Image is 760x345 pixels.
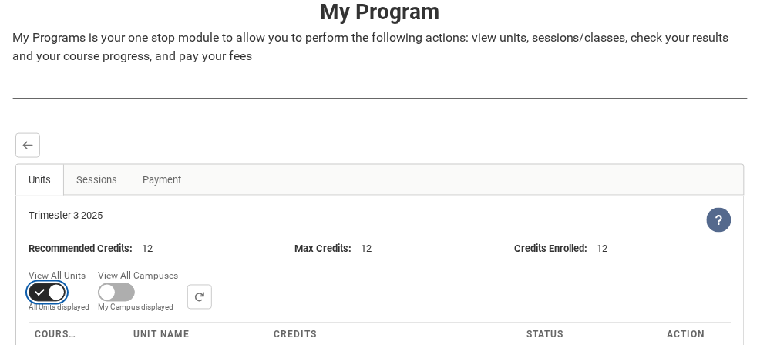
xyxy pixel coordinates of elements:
[29,243,129,255] lightning-formatted-text: Recommended Credits
[514,243,584,255] lightning-formatted-text: Credits Enrolled
[29,208,380,223] div: Trimester 3 2025
[295,243,349,255] lightning-formatted-text: Max Credits
[187,285,212,310] button: Search
[12,92,748,104] img: REDU_GREY_LINE
[362,243,372,255] lightning-formatted-text: 12
[29,243,142,255] span: :
[129,165,194,196] a: Payment
[668,330,705,340] span: Action
[295,243,362,255] span: :
[35,330,89,340] span: Course ID
[526,330,563,340] span: Status
[98,302,184,313] span: My Campus displayed
[98,266,184,283] span: View All Campuses
[707,213,731,225] span: View Help
[29,266,92,283] span: View All Units
[15,133,40,158] button: Back
[597,243,607,255] lightning-formatted-text: 12
[274,330,317,340] span: Credits
[707,208,731,233] lightning-icon: View Help
[12,30,729,63] span: My Programs is your one stop module to allow you to perform the following actions: view units, se...
[63,165,130,196] a: Sessions
[133,330,190,340] span: Unit Name
[514,243,597,255] span: :
[142,243,153,255] lightning-formatted-text: 12
[29,302,92,313] span: All Units displayed
[16,165,64,196] a: Units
